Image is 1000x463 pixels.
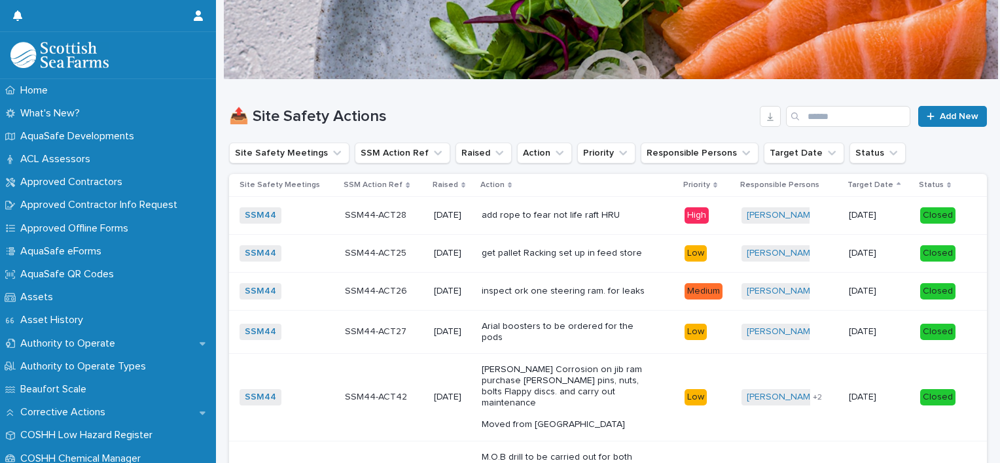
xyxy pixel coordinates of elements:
[355,143,450,163] button: SSM Action Ref
[480,178,505,192] p: Action
[920,207,955,224] div: Closed
[920,283,955,300] div: Closed
[229,143,349,163] button: Site Safety Meetings
[245,286,276,297] a: SSM44
[229,235,987,273] tr: SSM44 SSM44-ACT25SSM44-ACT25 [DATE]get pallet Racking set up in feed storeLow[PERSON_NAME] [DATE]...
[685,283,723,300] div: Medium
[455,143,512,163] button: Raised
[434,286,471,297] p: [DATE]
[849,286,910,297] p: [DATE]
[10,42,109,68] img: bPIBxiqnSb2ggTQWdOVV
[517,143,572,163] button: Action
[940,112,978,121] span: Add New
[786,106,910,127] input: Search
[245,392,276,403] a: SSM44
[15,291,63,303] p: Assets
[15,176,133,188] p: Approved Contractors
[15,383,97,396] p: Beaufort Scale
[482,210,645,221] p: add rope to fear not life raft HRU
[849,248,910,259] p: [DATE]
[15,130,145,143] p: AquaSafe Developments
[345,389,410,403] p: SSM44-ACT42
[345,245,409,259] p: SSM44-ACT25
[229,197,987,235] tr: SSM44 SSM44-ACT28SSM44-ACT28 [DATE]add rope to fear not life raft HRUHigh[PERSON_NAME] [DATE]Closed
[15,199,188,211] p: Approved Contractor Info Request
[919,178,944,192] p: Status
[685,245,707,262] div: Low
[15,107,90,120] p: What's New?
[15,245,112,258] p: AquaSafe eForms
[15,314,94,326] p: Asset History
[813,394,822,402] span: + 2
[683,178,710,192] p: Priority
[764,143,844,163] button: Target Date
[344,178,402,192] p: SSM Action Ref
[849,392,910,403] p: [DATE]
[229,354,987,441] tr: SSM44 SSM44-ACT42SSM44-ACT42 [DATE][PERSON_NAME] Corrosion on jib ram purchase [PERSON_NAME] pins...
[245,210,276,221] a: SSM44
[345,283,410,297] p: SSM44-ACT26
[229,310,987,354] tr: SSM44 SSM44-ACT27SSM44-ACT27 [DATE]Arial boosters to be ordered for the podsLow[PERSON_NAME] [DAT...
[641,143,759,163] button: Responsible Persons
[920,245,955,262] div: Closed
[345,207,409,221] p: SSM44-ACT28
[245,326,276,337] a: SSM44
[482,248,645,259] p: get pallet Racking set up in feed store
[434,326,471,337] p: [DATE]
[15,406,116,419] p: Corrective Actions
[229,272,987,310] tr: SSM44 SSM44-ACT26SSM44-ACT26 [DATE]inspect ork one steering ram. for leaksMedium[PERSON_NAME] [DA...
[434,392,471,403] p: [DATE]
[229,107,755,126] h1: 📤 Site Safety Actions
[747,248,818,259] a: [PERSON_NAME]
[685,207,709,224] div: High
[685,389,707,405] div: Low
[849,326,910,337] p: [DATE]
[15,360,156,373] p: Authority to Operate Types
[920,389,955,405] div: Closed
[848,178,893,192] p: Target Date
[345,324,409,337] p: SSM44-ACT27
[434,248,471,259] p: [DATE]
[747,210,818,221] a: [PERSON_NAME]
[918,106,987,127] a: Add New
[747,286,818,297] a: [PERSON_NAME]
[482,286,645,297] p: inspect ork one steering ram. for leaks
[15,153,101,165] p: ACL Assessors
[15,268,124,281] p: AquaSafe QR Codes
[920,324,955,340] div: Closed
[849,210,910,221] p: [DATE]
[240,178,320,192] p: Site Safety Meetings
[747,326,818,337] a: [PERSON_NAME]
[15,429,163,441] p: COSHH Low Hazard Register
[685,324,707,340] div: Low
[15,337,126,350] p: Authority to Operate
[849,143,906,163] button: Status
[577,143,635,163] button: Priority
[433,178,458,192] p: Raised
[482,364,645,430] p: [PERSON_NAME] Corrosion on jib ram purchase [PERSON_NAME] pins, nuts, bolts Flappy discs. and car...
[482,321,645,343] p: Arial boosters to be ordered for the pods
[740,178,819,192] p: Responsible Persons
[15,222,139,235] p: Approved Offline Forms
[15,84,58,97] p: Home
[747,392,818,403] a: [PERSON_NAME]
[245,248,276,259] a: SSM44
[434,210,471,221] p: [DATE]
